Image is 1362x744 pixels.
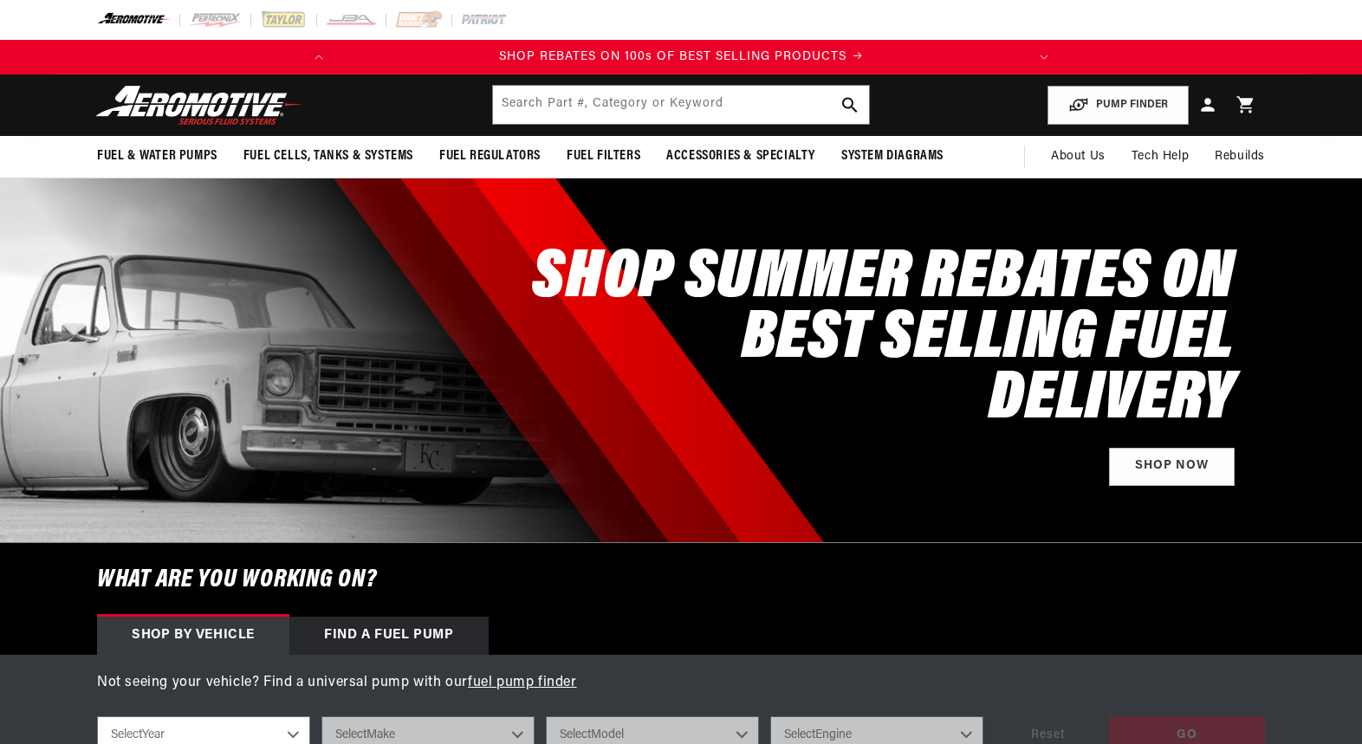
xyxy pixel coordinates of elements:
img: Aeromotive [91,85,308,126]
span: Fuel Regulators [439,147,541,165]
span: Tech Help [1132,147,1189,166]
p: Not seeing your vehicle? Find a universal pump with our [97,672,1265,695]
h2: SHOP SUMMER REBATES ON BEST SELLING FUEL DELIVERY [494,249,1235,430]
a: SHOP REBATES ON 100s OF BEST SELLING PRODUCTS [336,48,1027,67]
span: About Us [1051,150,1106,163]
button: Translation missing: en.sections.announcements.previous_announcement [302,40,336,74]
a: fuel pump finder [468,676,577,689]
a: About Us [1038,136,1119,178]
summary: Fuel Filters [554,136,653,177]
summary: Tech Help [1119,136,1202,178]
summary: Rebuilds [1202,136,1278,178]
span: Fuel & Water Pumps [97,147,217,165]
summary: Fuel Cells, Tanks & Systems [230,136,426,177]
div: Find a Fuel Pump [289,617,489,655]
button: PUMP FINDER [1047,86,1189,125]
a: Shop Now [1109,448,1235,487]
span: System Diagrams [841,147,944,165]
span: Accessories & Specialty [666,147,815,165]
h6: What are you working on? [54,543,1308,617]
span: SHOP REBATES ON 100s OF BEST SELLING PRODUCTS [499,50,846,63]
button: Translation missing: en.sections.announcements.next_announcement [1027,40,1061,74]
summary: Fuel & Water Pumps [84,136,230,177]
summary: System Diagrams [828,136,957,177]
span: Rebuilds [1215,147,1265,166]
slideshow-component: Translation missing: en.sections.announcements.announcement_bar [54,40,1308,74]
span: Fuel Filters [567,147,640,165]
button: search button [831,86,869,124]
div: Shop by vehicle [97,617,289,655]
input: Search by Part Number, Category or Keyword [493,86,869,124]
div: Announcement [336,48,1027,67]
span: Fuel Cells, Tanks & Systems [243,147,413,165]
div: 1 of 2 [336,48,1027,67]
summary: Fuel Regulators [426,136,554,177]
summary: Accessories & Specialty [653,136,828,177]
